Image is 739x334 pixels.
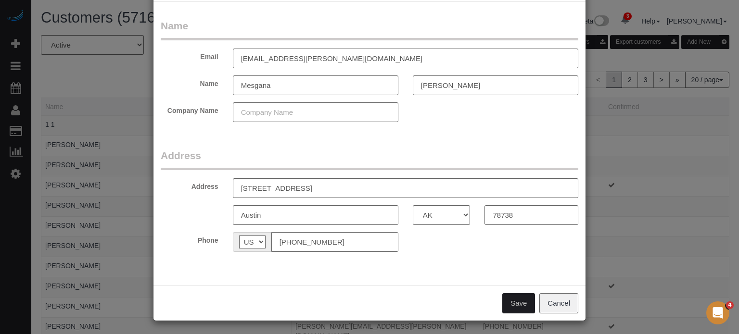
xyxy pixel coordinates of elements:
button: Cancel [539,293,578,313]
button: Save [502,293,535,313]
input: Phone [271,232,398,252]
span: 4 [726,301,734,309]
label: Address [153,178,226,191]
legend: Name [161,19,578,40]
iframe: Intercom live chat [706,301,729,324]
label: Company Name [153,102,226,115]
label: Name [153,75,226,88]
input: Zip Code [484,205,578,225]
label: Email [153,49,226,62]
input: Company Name [233,102,398,122]
input: First Name [233,75,398,95]
input: City [233,205,398,225]
input: Last Name [413,75,578,95]
legend: Address [161,148,578,170]
label: Phone [153,232,226,245]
